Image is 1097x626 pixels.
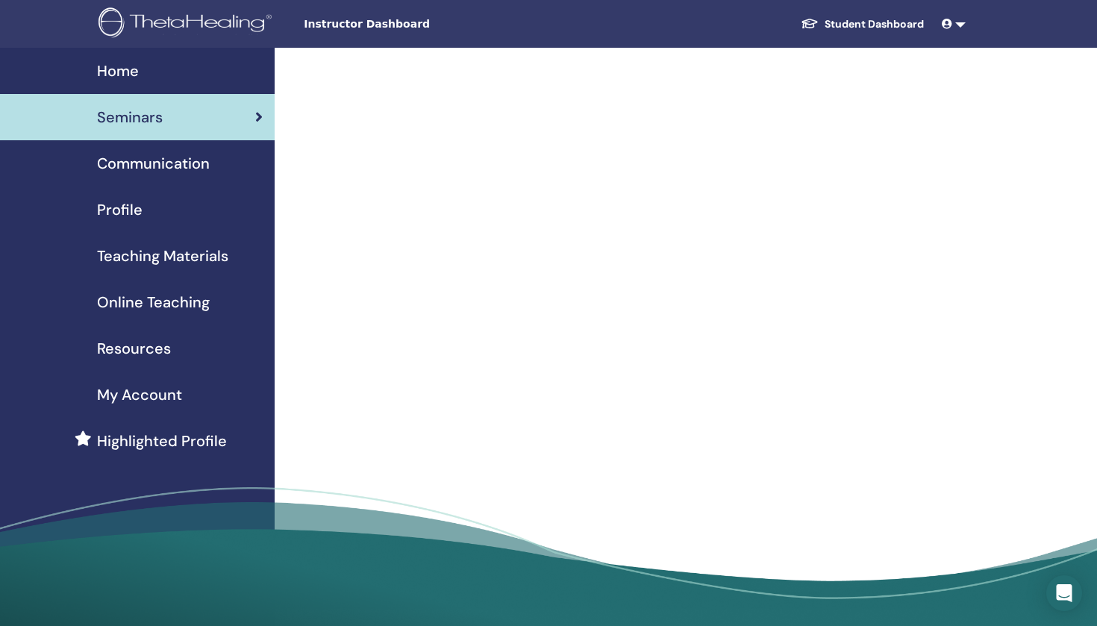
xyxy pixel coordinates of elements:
[97,384,182,406] span: My Account
[801,17,819,30] img: graduation-cap-white.svg
[97,291,210,313] span: Online Teaching
[1046,575,1082,611] div: Open Intercom Messenger
[97,337,171,360] span: Resources
[304,16,528,32] span: Instructor Dashboard
[97,245,228,267] span: Teaching Materials
[789,10,936,38] a: Student Dashboard
[97,430,227,452] span: Highlighted Profile
[99,7,277,41] img: logo.png
[97,60,139,82] span: Home
[97,106,163,128] span: Seminars
[97,198,143,221] span: Profile
[97,152,210,175] span: Communication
